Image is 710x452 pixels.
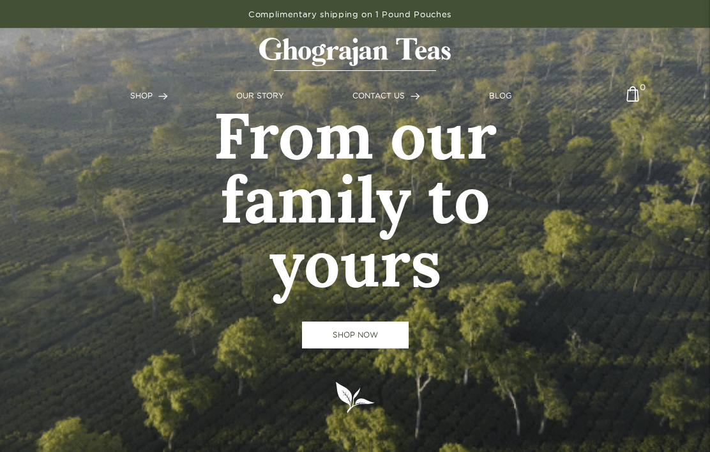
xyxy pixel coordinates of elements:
[158,93,168,100] img: forward-arrow.svg
[626,86,639,111] a: 0
[302,322,409,348] a: SHOP NOW
[640,81,646,87] span: 0
[352,90,420,102] a: CONTACT US
[147,104,563,296] h1: From our family to yours
[335,381,375,414] img: logo-leaf.svg
[259,38,451,71] img: logo-matt.svg
[130,91,153,100] span: SHOP
[236,90,284,102] a: OUR STORY
[489,90,511,102] a: BLOG
[411,93,420,100] img: forward-arrow.svg
[626,86,639,111] img: cart-icon-matt.svg
[352,91,405,100] span: CONTACT US
[130,90,168,102] a: SHOP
